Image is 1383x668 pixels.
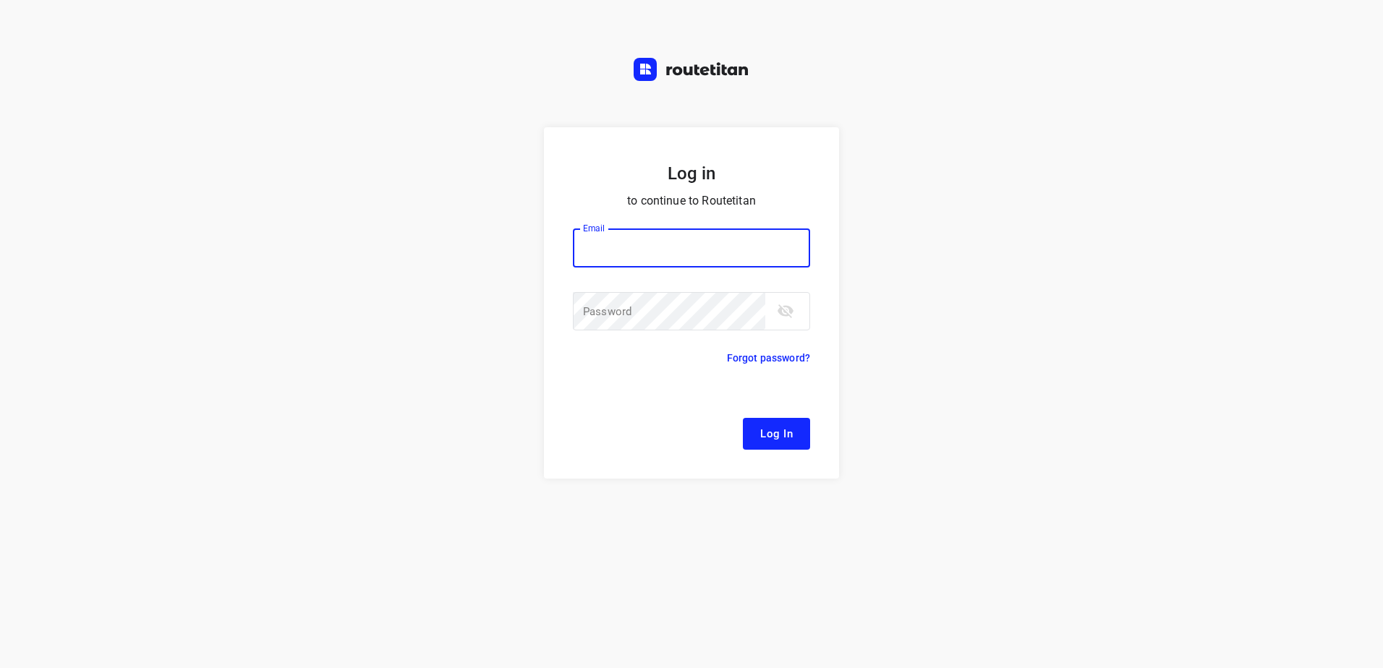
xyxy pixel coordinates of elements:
[573,162,810,185] h5: Log in
[743,418,810,450] button: Log In
[573,191,810,211] p: to continue to Routetitan
[771,296,800,325] button: toggle password visibility
[760,424,793,443] span: Log In
[634,58,749,81] img: Routetitan
[727,349,810,367] p: Forgot password?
